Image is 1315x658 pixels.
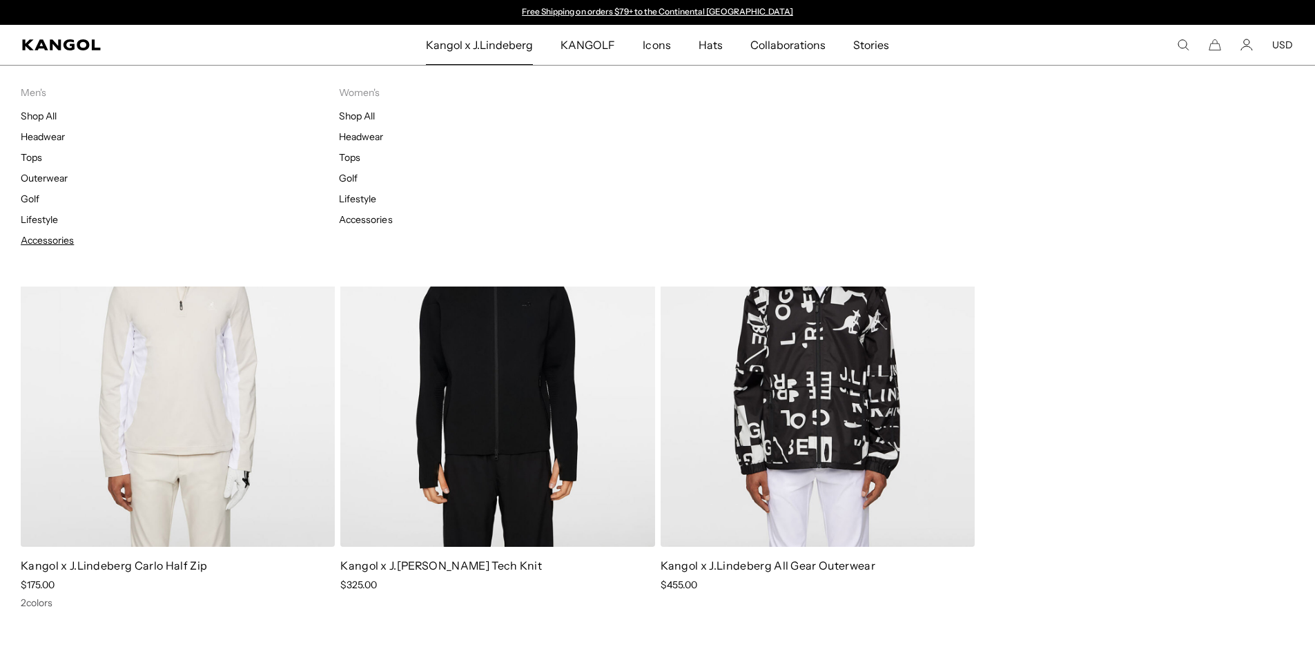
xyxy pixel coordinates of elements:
a: Accessories [339,213,392,226]
span: Icons [643,25,670,65]
a: Free Shipping on orders $79+ to the Continental [GEOGRAPHIC_DATA] [522,6,793,17]
a: Kangol x J.Lindeberg [412,25,547,65]
span: Hats [699,25,723,65]
summary: Search here [1177,39,1189,51]
a: Accessories [21,234,74,246]
a: Account [1240,39,1253,51]
a: Golf [339,172,358,184]
img: Kangol x J.Lindeberg Carlo Half Zip [21,152,335,547]
a: Shop All [339,110,375,122]
a: Shop All [21,110,57,122]
a: Kangol x J.Lindeberg Carlo Half Zip [21,559,207,572]
slideshow-component: Announcement bar [516,7,800,18]
a: Kangol x J.Lindeberg All Gear Outerwear [661,559,875,572]
a: Collaborations [737,25,839,65]
div: Announcement [516,7,800,18]
p: Women's [339,86,657,99]
button: USD [1272,39,1293,51]
a: Headwear [339,130,383,143]
a: Stories [839,25,903,65]
a: Kangol [22,39,282,50]
a: KANGOLF [547,25,629,65]
a: Hats [685,25,737,65]
a: Tops [339,151,360,164]
div: 2 colors [21,597,335,609]
img: Kangol x J.Lindeberg All Gear Outerwear [661,152,975,547]
button: Cart [1209,39,1221,51]
a: Headwear [21,130,65,143]
a: Lifestyle [339,193,376,205]
a: Outerwear [21,172,68,184]
a: Tops [21,151,42,164]
p: Men's [21,86,339,99]
span: $325.00 [340,579,377,591]
a: Lifestyle [21,213,58,226]
div: 1 of 2 [516,7,800,18]
span: KANGOLF [561,25,615,65]
span: $455.00 [661,579,697,591]
span: $175.00 [21,579,55,591]
span: Collaborations [750,25,826,65]
span: Stories [853,25,889,65]
a: Icons [629,25,684,65]
img: Kangol x J.Lindeberg Thomas Tech Knit [340,152,654,547]
span: Kangol x J.Lindeberg [426,25,534,65]
a: Kangol x J.[PERSON_NAME] Tech Knit [340,559,542,572]
a: Golf [21,193,39,205]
